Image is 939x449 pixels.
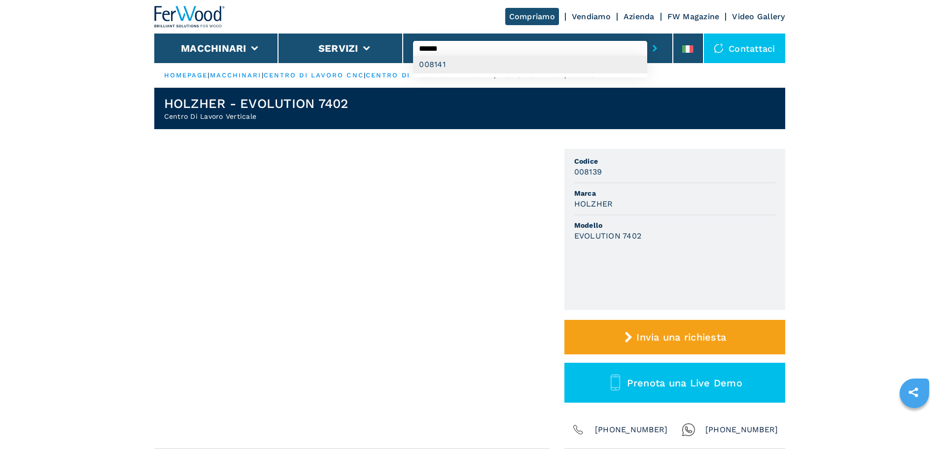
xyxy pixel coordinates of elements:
div: 008141 [413,56,647,73]
a: macchinari [210,71,262,79]
h1: HOLZHER - EVOLUTION 7402 [164,96,348,111]
img: Phone [571,423,585,437]
span: Marca [574,188,775,198]
span: | [208,71,209,79]
h3: 008139 [574,166,602,177]
span: Modello [574,220,775,230]
button: submit-button [647,37,662,60]
a: Video Gallery [732,12,785,21]
a: centro di lavoro verticale [366,71,494,79]
span: [PHONE_NUMBER] [595,423,668,437]
a: HOMEPAGE [164,71,208,79]
span: Invia una richiesta [636,331,726,343]
h3: EVOLUTION 7402 [574,230,642,242]
div: Contattaci [704,34,785,63]
span: | [364,71,366,79]
img: Ferwood [154,6,225,28]
span: | [262,71,264,79]
a: FW Magazine [667,12,720,21]
img: Whatsapp [682,423,696,437]
a: Compriamo [505,8,559,25]
button: Prenota una Live Demo [564,363,785,403]
a: Vendiamo [572,12,611,21]
span: Codice [574,156,775,166]
a: Azienda [624,12,655,21]
span: [PHONE_NUMBER] [705,423,778,437]
iframe: Chat [897,405,932,442]
img: Contattaci [714,43,724,53]
a: centro di lavoro cnc [264,71,364,79]
span: Prenota una Live Demo [627,377,742,389]
button: Invia una richiesta [564,320,785,354]
button: Servizi [318,42,358,54]
h3: HOLZHER [574,198,613,209]
a: sharethis [901,380,926,405]
button: Macchinari [181,42,246,54]
h2: Centro Di Lavoro Verticale [164,111,348,121]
